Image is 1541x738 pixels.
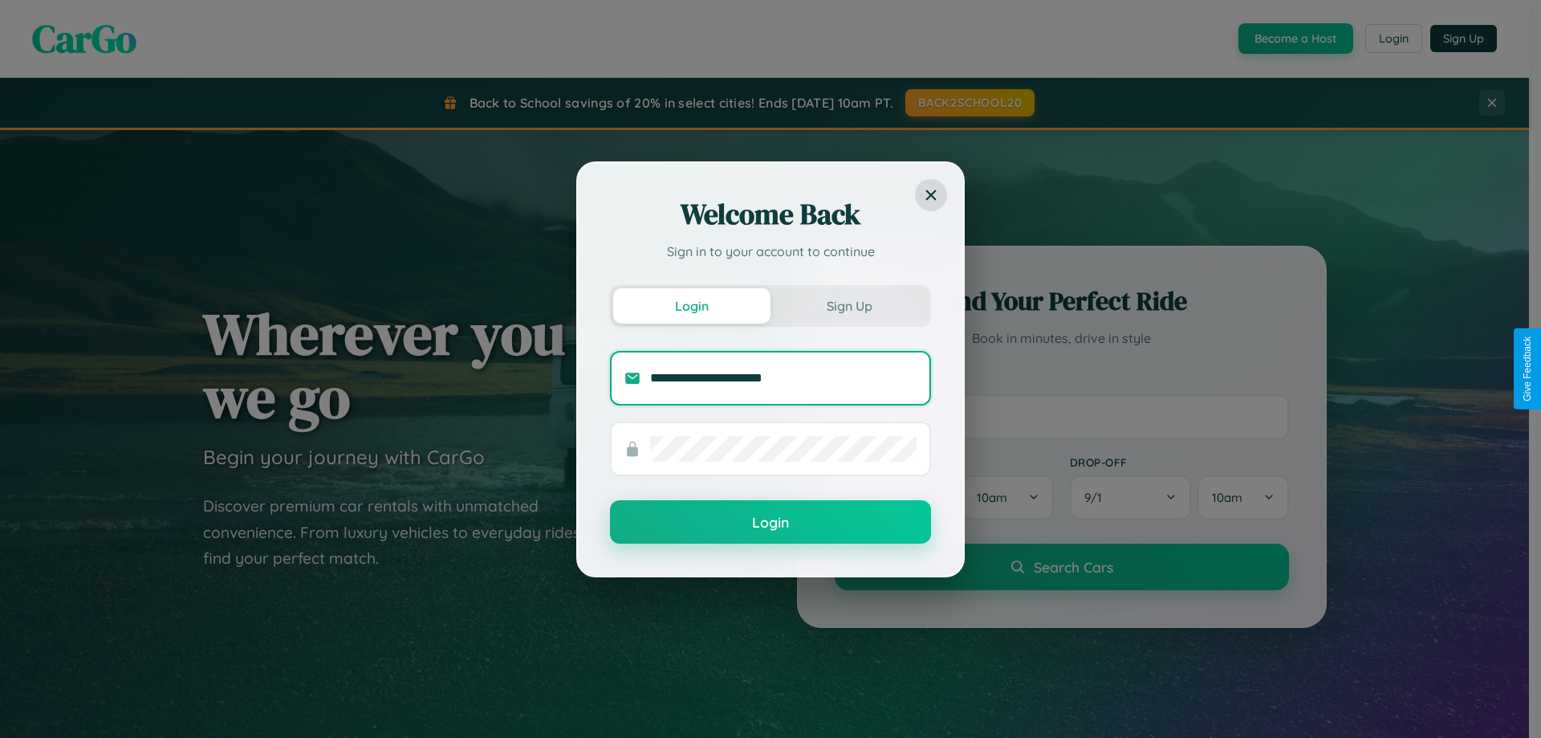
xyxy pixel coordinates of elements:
[1522,336,1533,402] div: Give Feedback
[770,288,928,324] button: Sign Up
[610,500,931,544] button: Login
[613,288,770,324] button: Login
[610,242,931,261] p: Sign in to your account to continue
[610,195,931,234] h2: Welcome Back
